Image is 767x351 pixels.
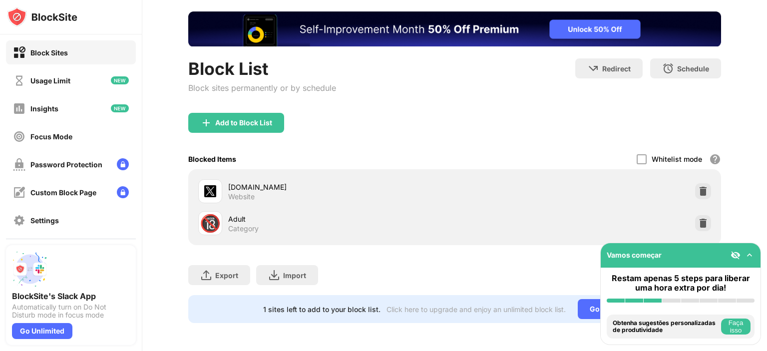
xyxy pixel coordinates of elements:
div: Adult [228,214,454,224]
div: Category [228,224,259,233]
div: Password Protection [30,160,102,169]
img: omni-setup-toggle.svg [745,250,755,260]
div: 1 sites left to add to your block list. [263,305,381,314]
div: Block Sites [30,48,68,57]
div: Redirect [602,64,631,73]
img: lock-menu.svg [117,158,129,170]
img: settings-off.svg [13,214,25,227]
div: Import [283,271,306,280]
div: Block List [188,58,336,79]
img: focus-off.svg [13,130,25,143]
div: Obtenha sugestões personalizadas de produtividade [613,320,719,334]
div: Add to Block List [215,119,272,127]
div: Schedule [677,64,709,73]
div: Block sites permanently or by schedule [188,83,336,93]
div: Usage Limit [30,76,70,85]
div: Vamos começar [607,251,662,259]
img: logo-blocksite.svg [7,7,77,27]
img: block-on.svg [13,46,25,59]
div: BlockSite's Slack App [12,291,130,301]
img: customize-block-page-off.svg [13,186,25,199]
div: Blocked Items [188,155,236,163]
img: password-protection-off.svg [13,158,25,171]
iframe: Banner [188,11,721,46]
div: Automatically turn on Do Not Disturb mode in focus mode [12,303,130,319]
div: Custom Block Page [30,188,96,197]
div: Website [228,192,255,201]
div: Go Unlimited [12,323,72,339]
div: [DOMAIN_NAME] [228,182,454,192]
div: Restam apenas 5 steps para liberar uma hora extra por dia! [607,274,755,293]
img: new-icon.svg [111,104,129,112]
img: lock-menu.svg [117,186,129,198]
img: insights-off.svg [13,102,25,115]
img: push-slack.svg [12,251,48,287]
img: time-usage-off.svg [13,74,25,87]
img: eye-not-visible.svg [731,250,741,260]
img: new-icon.svg [111,76,129,84]
div: 🔞 [200,213,221,234]
button: Faça isso [721,319,751,335]
div: Export [215,271,238,280]
div: Focus Mode [30,132,72,141]
div: Settings [30,216,59,225]
div: Go Unlimited [578,299,646,319]
div: Click here to upgrade and enjoy an unlimited block list. [386,305,566,314]
div: Insights [30,104,58,113]
img: favicons [204,185,216,197]
div: Whitelist mode [652,155,702,163]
